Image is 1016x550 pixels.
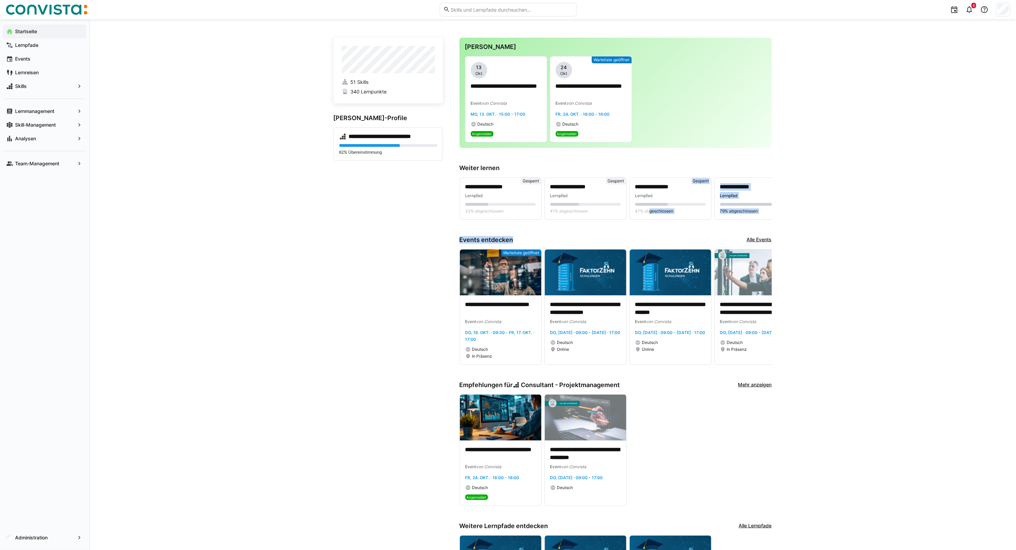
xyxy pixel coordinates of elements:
[550,464,561,469] span: Event
[727,340,743,345] span: Deutsch
[476,71,482,76] span: Okt
[521,381,620,389] span: Consultant - Projektmanagement
[550,475,603,480] span: Do, [DATE] · 09:00 - 17:00
[630,250,711,295] img: image
[460,395,541,440] img: image
[465,330,535,342] span: Do, 16. Okt. · 09:30 - Fr, 17. Okt. · 17:00
[557,485,573,490] span: Deutsch
[339,150,437,155] p: 62% Übereinstimmung
[465,319,476,324] span: Event
[350,88,387,95] span: 340 Lernpunkte
[550,208,588,214] span: 41% abgeschlossen
[561,64,567,71] span: 24
[739,522,772,530] a: Alle Lernpfade
[635,193,653,198] span: Lernpfad
[563,121,579,127] span: Deutsch
[556,112,610,117] span: Fr, 24. Okt. · 16:00 - 18:00
[594,57,630,63] span: Warteliste geöffnet
[478,121,494,127] span: Deutsch
[472,347,488,352] span: Deutsch
[465,193,483,198] span: Lernpfad
[342,79,435,86] a: 51 Skills
[472,132,492,136] span: Angemeldet
[635,208,674,214] span: 47% abgeschlossen
[334,114,443,122] h3: [PERSON_NAME]-Profile
[476,319,502,324] span: von Convista
[635,330,705,335] span: Do, [DATE] · 09:00 - [DATE] · 17:00
[731,319,756,324] span: von Convista
[460,250,541,295] img: image
[465,43,766,51] h3: [PERSON_NAME]
[646,319,672,324] span: von Convista
[556,101,567,106] span: Event
[642,340,658,345] span: Deutsch
[693,178,709,184] span: Gesperrt
[561,464,587,469] span: von Convista
[503,250,539,256] span: Warteliste geöffnet
[747,236,772,244] a: Alle Events
[476,64,482,71] span: 13
[550,330,620,335] span: Do, [DATE] · 09:00 - [DATE] · 17:00
[550,193,568,198] span: Lernpfad
[460,381,620,389] h3: Empfehlungen für
[561,71,567,76] span: Okt
[467,495,487,499] span: Angemeldet
[465,464,476,469] span: Event
[450,7,573,13] input: Skills und Lernpfade durchsuchen…
[557,347,569,352] span: Online
[471,112,526,117] span: Mo, 13. Okt. · 15:00 - 17:00
[720,330,790,335] span: Do, [DATE] · 09:00 - [DATE] · 17:00
[471,101,482,106] span: Event
[561,319,587,324] span: von Convista
[465,475,519,480] span: Fr, 24. Okt. · 16:00 - 18:00
[727,347,747,352] span: In Präsenz
[350,79,368,86] span: 51 Skills
[460,236,513,244] h3: Events entdecken
[460,164,772,172] h3: Weiter lernen
[465,208,504,214] span: 33% abgeschlossen
[557,340,573,345] span: Deutsch
[472,354,492,359] span: In Präsenz
[550,319,561,324] span: Event
[738,381,772,389] a: Mehr anzeigen
[557,132,577,136] span: Angemeldet
[545,395,626,440] img: image
[476,464,502,469] span: von Convista
[973,3,975,8] span: 6
[523,178,539,184] span: Gesperrt
[472,485,488,490] span: Deutsch
[482,101,507,106] span: von Convista
[642,347,654,352] span: Online
[715,250,796,295] img: image
[460,522,548,530] h3: Weitere Lernpfade entdecken
[567,101,592,106] span: von Convista
[720,193,738,198] span: Lernpfad
[635,319,646,324] span: Event
[720,208,758,214] span: 79% abgeschlossen
[608,178,624,184] span: Gesperrt
[720,319,731,324] span: Event
[545,250,626,295] img: image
